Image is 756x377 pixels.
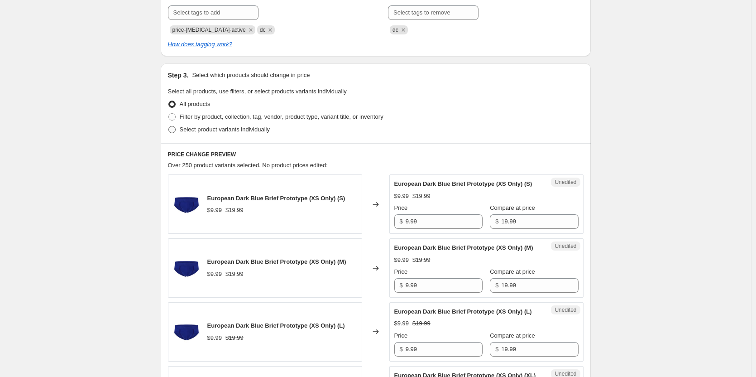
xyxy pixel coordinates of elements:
span: Price [394,268,408,275]
span: Compare at price [490,268,535,275]
span: Over 250 product variants selected. No product prices edited: [168,162,328,169]
button: Remove dc [399,26,407,34]
div: $9.99 [394,319,409,328]
span: dc [392,27,398,33]
a: How does tagging work? [168,41,232,48]
img: 711841530921_barkblue_1_80x.jpg [173,191,200,218]
button: Remove dc [266,26,274,34]
div: $9.99 [207,270,222,279]
div: $9.99 [394,256,409,265]
strike: $19.99 [412,319,431,328]
span: Unedited [555,179,576,186]
img: 711841530921_barkblue_1_80x.jpg [173,318,200,345]
span: $ [400,282,403,289]
span: $ [495,218,498,225]
span: Unedited [555,242,576,250]
strike: $19.99 [225,270,244,279]
span: $ [400,218,403,225]
p: Select which products should change in price [192,71,310,80]
strike: $19.99 [412,192,431,201]
span: $ [400,346,403,353]
span: European Dark Blue Brief Prototype (XS Only) (M) [394,244,533,251]
span: All products [180,101,211,107]
input: Select tags to remove [388,5,478,20]
span: European Dark Blue Brief Prototype (XS Only) (S) [207,195,345,202]
input: Select tags to add [168,5,258,20]
span: European Dark Blue Brief Prototype (XS Only) (L) [207,322,345,329]
span: $ [495,282,498,289]
img: 711841530921_barkblue_1_80x.jpg [173,255,200,282]
strike: $19.99 [225,206,244,215]
strike: $19.99 [225,333,244,343]
span: price-change-job-active [172,27,246,33]
span: dc [260,27,266,33]
div: $9.99 [394,192,409,201]
span: Price [394,332,408,339]
span: European Dark Blue Brief Prototype (XS Only) (S) [394,180,532,187]
span: European Dark Blue Brief Prototype (XS Only) (L) [394,308,532,315]
span: Price [394,204,408,211]
span: Filter by product, collection, tag, vendor, product type, variant title, or inventory [180,113,383,120]
h2: Step 3. [168,71,189,80]
span: European Dark Blue Brief Prototype (XS Only) (M) [207,258,346,265]
span: Compare at price [490,332,535,339]
strike: $19.99 [412,256,431,265]
button: Remove price-change-job-active [247,26,255,34]
span: Select all products, use filters, or select products variants individually [168,88,347,95]
span: Unedited [555,306,576,314]
h6: PRICE CHANGE PREVIEW [168,151,584,158]
span: Select product variants individually [180,126,270,133]
div: $9.99 [207,206,222,215]
span: $ [495,346,498,353]
div: $9.99 [207,333,222,343]
span: Compare at price [490,204,535,211]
